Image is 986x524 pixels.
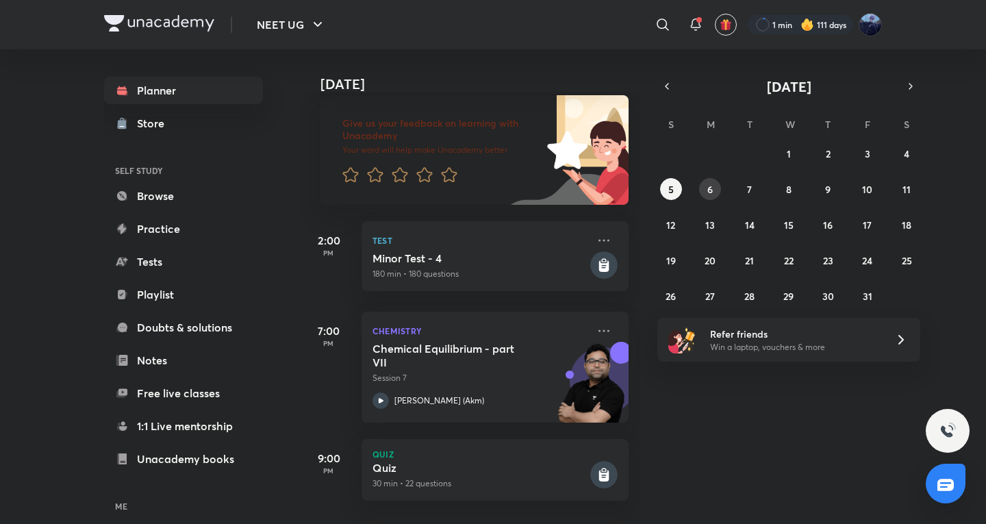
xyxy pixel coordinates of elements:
[699,214,721,236] button: October 13, 2025
[902,254,912,267] abbr: October 25, 2025
[817,249,839,271] button: October 23, 2025
[104,215,263,242] a: Practice
[744,290,755,303] abbr: October 28, 2025
[785,118,795,131] abbr: Wednesday
[739,178,761,200] button: October 7, 2025
[705,219,715,232] abbr: October 13, 2025
[825,118,831,131] abbr: Thursday
[660,249,682,271] button: October 19, 2025
[745,219,755,232] abbr: October 14, 2025
[705,290,715,303] abbr: October 27, 2025
[826,147,831,160] abbr: October 2, 2025
[301,339,356,347] p: PM
[553,342,629,436] img: unacademy
[778,285,800,307] button: October 29, 2025
[372,450,618,458] p: Quiz
[104,182,263,210] a: Browse
[301,450,356,466] h5: 9:00
[320,76,642,92] h4: [DATE]
[666,254,676,267] abbr: October 19, 2025
[104,445,263,473] a: Unacademy books
[394,395,484,407] p: [PERSON_NAME] (Akm)
[800,18,814,32] img: streak
[705,254,716,267] abbr: October 20, 2025
[104,379,263,407] a: Free live classes
[104,110,263,137] a: Store
[863,290,872,303] abbr: October 31, 2025
[372,461,587,475] h5: Quiz
[699,285,721,307] button: October 27, 2025
[817,285,839,307] button: October 30, 2025
[104,281,263,308] a: Playlist
[677,77,901,96] button: [DATE]
[825,183,831,196] abbr: October 9, 2025
[660,214,682,236] button: October 12, 2025
[372,477,587,490] p: 30 min • 22 questions
[823,219,833,232] abbr: October 16, 2025
[104,15,214,35] a: Company Logo
[104,412,263,440] a: 1:1 Live mentorship
[823,254,833,267] abbr: October 23, 2025
[857,178,878,200] button: October 10, 2025
[372,372,587,384] p: Session 7
[301,249,356,257] p: PM
[902,183,911,196] abbr: October 11, 2025
[739,249,761,271] button: October 21, 2025
[767,77,811,96] span: [DATE]
[862,254,872,267] abbr: October 24, 2025
[747,118,753,131] abbr: Tuesday
[863,219,872,232] abbr: October 17, 2025
[707,118,715,131] abbr: Monday
[104,159,263,182] h6: SELF STUDY
[787,147,791,160] abbr: October 1, 2025
[707,183,713,196] abbr: October 6, 2025
[862,183,872,196] abbr: October 10, 2025
[896,142,918,164] button: October 4, 2025
[857,142,878,164] button: October 3, 2025
[699,178,721,200] button: October 6, 2025
[104,314,263,341] a: Doubts & solutions
[784,219,794,232] abbr: October 15, 2025
[902,219,911,232] abbr: October 18, 2025
[904,147,909,160] abbr: October 4, 2025
[342,145,542,155] p: Your word will help make Unacademy better
[747,183,752,196] abbr: October 7, 2025
[720,18,732,31] img: avatar
[699,249,721,271] button: October 20, 2025
[372,268,587,280] p: 180 min • 180 questions
[666,290,676,303] abbr: October 26, 2025
[817,214,839,236] button: October 16, 2025
[865,147,870,160] abbr: October 3, 2025
[372,323,587,339] p: Chemistry
[859,13,882,36] img: Kushagra Singh
[739,285,761,307] button: October 28, 2025
[786,183,792,196] abbr: October 8, 2025
[857,214,878,236] button: October 17, 2025
[104,248,263,275] a: Tests
[301,323,356,339] h5: 7:00
[666,219,675,232] abbr: October 12, 2025
[104,495,263,518] h6: ME
[668,183,674,196] abbr: October 5, 2025
[342,117,542,142] h6: Give us your feedback on learning with Unacademy
[778,178,800,200] button: October 8, 2025
[715,14,737,36] button: avatar
[660,178,682,200] button: October 5, 2025
[104,347,263,374] a: Notes
[372,232,587,249] p: Test
[778,249,800,271] button: October 22, 2025
[372,342,543,369] h5: Chemical Equilibrium - part VII
[896,249,918,271] button: October 25, 2025
[137,115,173,132] div: Store
[249,11,334,38] button: NEET UG
[904,118,909,131] abbr: Saturday
[778,214,800,236] button: October 15, 2025
[660,285,682,307] button: October 26, 2025
[857,249,878,271] button: October 24, 2025
[817,142,839,164] button: October 2, 2025
[865,118,870,131] abbr: Friday
[668,326,696,353] img: referral
[710,341,878,353] p: Win a laptop, vouchers & more
[784,254,794,267] abbr: October 22, 2025
[301,466,356,475] p: PM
